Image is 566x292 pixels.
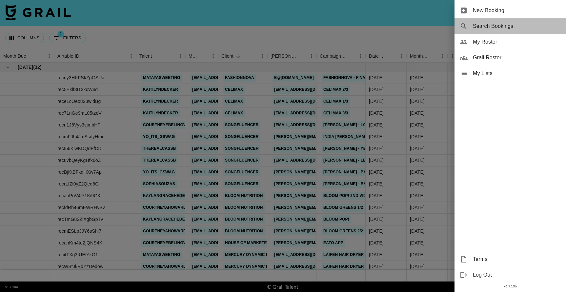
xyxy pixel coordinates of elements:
div: v 1.7.106 [455,283,566,290]
div: My Roster [455,34,566,50]
span: Log Out [473,271,561,279]
span: Search Bookings [473,22,561,30]
span: Grail Roster [473,54,561,62]
div: New Booking [455,3,566,18]
div: Terms [455,251,566,267]
div: Grail Roster [455,50,566,66]
div: Search Bookings [455,18,566,34]
span: My Lists [473,69,561,77]
div: My Lists [455,66,566,81]
div: Log Out [455,267,566,283]
span: My Roster [473,38,561,46]
span: Terms [473,255,561,263]
span: New Booking [473,7,561,14]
